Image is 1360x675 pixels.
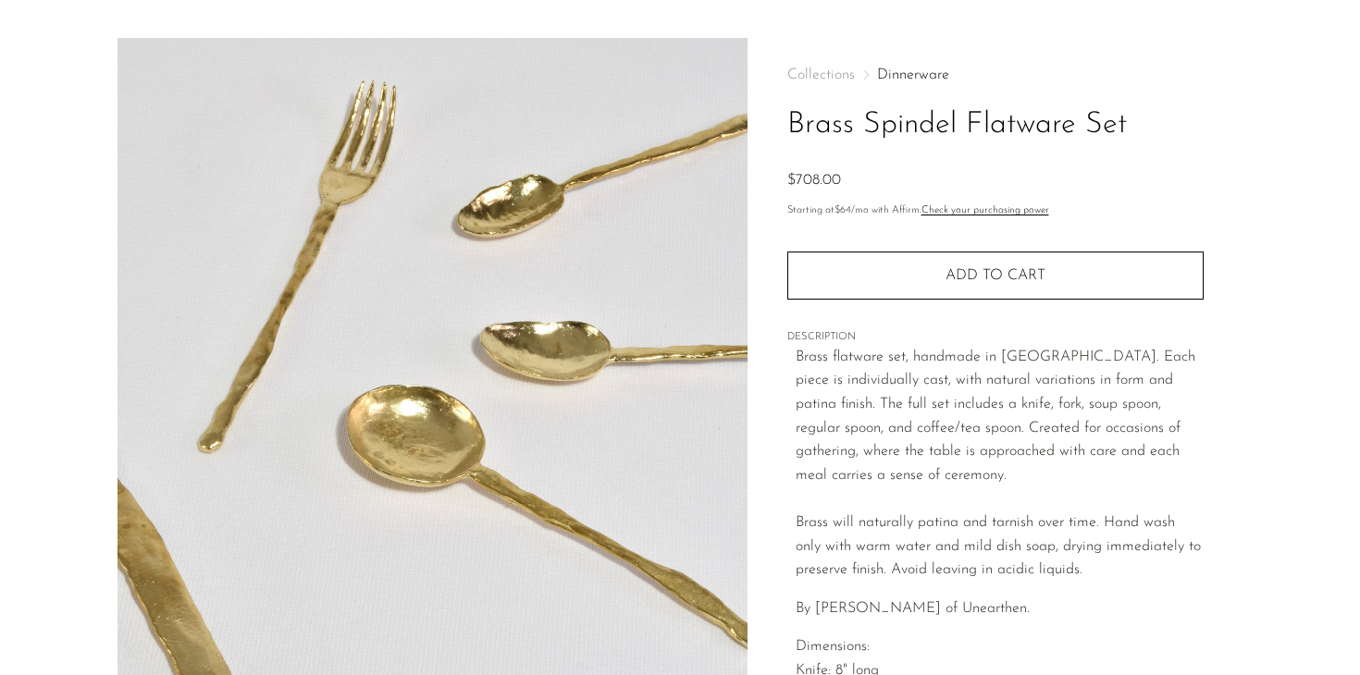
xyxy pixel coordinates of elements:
p: Starting at /mo with Affirm. [787,202,1204,219]
p: Brass flatware set, handmade in [GEOGRAPHIC_DATA]. Each piece is individually cast, with natural ... [796,346,1204,583]
span: $64 [835,205,851,215]
a: Dinnerware [877,67,949,82]
span: $708.00 [787,173,841,188]
button: Add to cart [787,252,1204,300]
h1: Brass Spindel Flatware Set [787,102,1204,149]
span: DESCRIPTION [787,329,1204,346]
span: Collections [787,67,855,82]
span: Add to cart [946,267,1045,285]
nav: Breadcrumbs [787,67,1204,82]
p: By [PERSON_NAME] of Unearthen. [796,597,1204,621]
a: Check your purchasing power - Learn more about Affirm Financing (opens in modal) [921,205,1049,215]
